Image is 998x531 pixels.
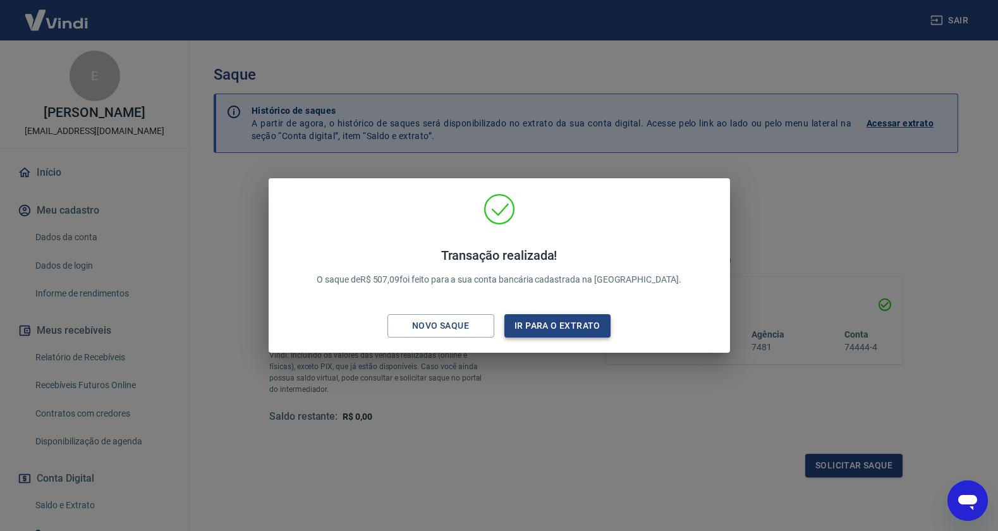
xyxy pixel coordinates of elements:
h4: Transação realizada! [317,248,681,263]
button: Ir para o extrato [504,314,611,338]
div: Novo saque [397,318,484,334]
p: O saque de R$ 507,09 foi feito para a sua conta bancária cadastrada na [GEOGRAPHIC_DATA]. [317,248,681,286]
iframe: Botão para abrir a janela de mensagens [947,480,988,521]
button: Novo saque [387,314,494,338]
